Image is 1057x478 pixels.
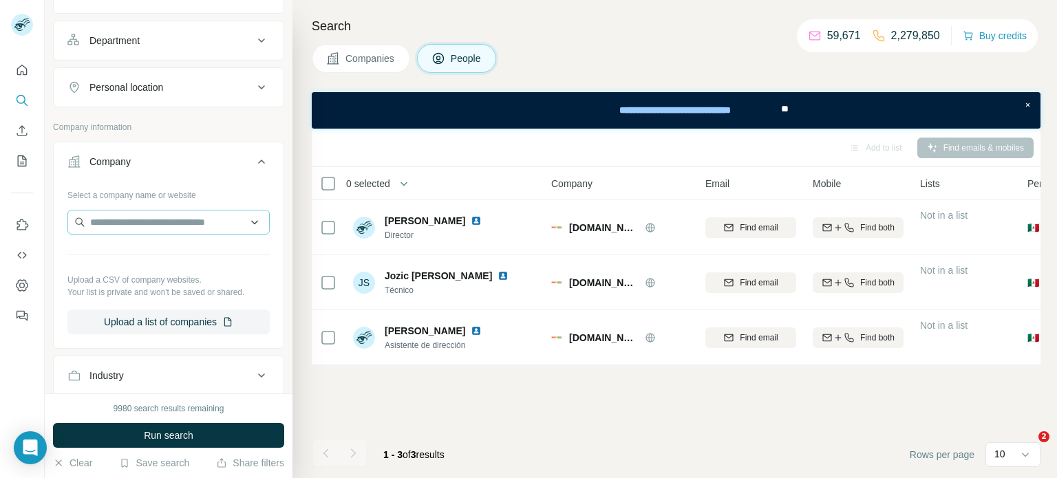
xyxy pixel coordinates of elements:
h4: Search [312,17,1040,36]
button: Use Surfe on LinkedIn [11,213,33,237]
div: JS [353,272,375,294]
span: People [451,52,482,65]
span: [DOMAIN_NAME] [569,331,638,345]
span: 0 selected [346,177,390,191]
div: Open Intercom Messenger [14,431,47,464]
p: 10 [994,447,1005,461]
span: Find email [740,332,778,344]
button: Buy credits [963,26,1027,45]
span: Companies [345,52,396,65]
p: 59,671 [827,28,861,44]
button: Department [54,24,284,57]
span: Not in a list [920,265,968,276]
span: 🇲🇽 [1027,276,1039,290]
button: Quick start [11,58,33,83]
span: Find email [740,221,778,234]
span: results [383,449,445,460]
div: Industry [89,369,124,382]
span: 🇲🇽 [1027,221,1039,235]
div: Select a company name or website [67,184,270,202]
iframe: Intercom live chat [1010,431,1043,464]
p: Upload a CSV of company websites. [67,274,270,286]
p: Your list is private and won't be saved or shared. [67,286,270,298]
img: Avatar [353,327,375,349]
div: 9980 search results remaining [114,402,224,415]
span: of [403,449,411,460]
button: Search [11,88,33,113]
button: Industry [54,359,284,392]
span: Find both [860,221,895,234]
span: Find both [860,276,895,289]
button: My lists [11,149,33,173]
button: Find both [813,327,904,348]
span: [DOMAIN_NAME] [569,221,638,235]
img: LinkedIn logo [498,270,509,281]
p: Company information [53,121,284,133]
span: Jozic [PERSON_NAME] [385,270,492,281]
div: Company [89,155,131,169]
button: Find email [705,217,796,238]
p: 2,279,850 [891,28,940,44]
button: Dashboard [11,273,33,298]
img: Avatar [353,217,375,239]
button: Run search [53,423,284,448]
button: Company [54,145,284,184]
span: Rows per page [910,448,974,461]
span: Asistente de dirección [385,339,487,351]
span: Find both [860,332,895,344]
span: [PERSON_NAME] [385,214,465,228]
span: Director [385,229,487,241]
button: Share filters [216,456,284,470]
button: Find both [813,217,904,238]
img: Logo of semaforos.com.mx [551,332,562,343]
button: Find email [705,327,796,348]
span: Not in a list [920,320,968,331]
span: Company [551,177,592,191]
button: Enrich CSV [11,118,33,143]
button: Personal location [54,71,284,104]
span: Lists [920,177,940,191]
span: Run search [144,428,193,442]
span: Mobile [813,177,841,191]
span: 3 [411,449,416,460]
img: LinkedIn logo [471,325,482,336]
span: 🇲🇽 [1027,331,1039,345]
span: Find email [740,276,778,289]
span: 2 [1038,431,1049,442]
img: Logo of semaforos.com.mx [551,222,562,233]
button: Upload a list of companies [67,309,270,334]
button: Find both [813,272,904,293]
button: Save search [119,456,189,470]
span: [DOMAIN_NAME] [569,276,638,290]
iframe: Banner [312,92,1040,129]
button: Use Surfe API [11,243,33,268]
div: Personal location [89,80,163,94]
span: Not in a list [920,210,968,221]
img: LinkedIn logo [471,215,482,226]
span: Email [705,177,729,191]
span: Técnico [385,284,514,296]
div: Department [89,34,140,47]
span: [PERSON_NAME] [385,324,465,338]
button: Clear [53,456,92,470]
span: 1 - 3 [383,449,403,460]
button: Find email [705,272,796,293]
img: Logo of semaforos.com.mx [551,277,562,288]
button: Feedback [11,303,33,328]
